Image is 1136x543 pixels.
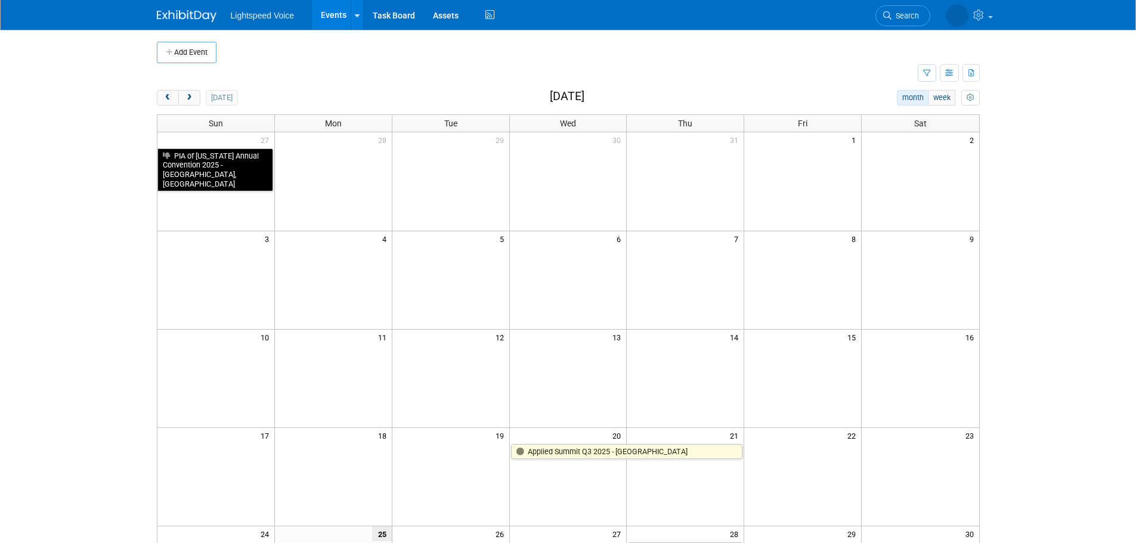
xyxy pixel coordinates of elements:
[967,94,974,102] i: Personalize Calendar
[798,119,807,128] span: Fri
[611,526,626,541] span: 27
[494,428,509,443] span: 19
[961,90,979,106] button: myCustomButton
[729,132,744,147] span: 31
[377,132,392,147] span: 28
[259,526,274,541] span: 24
[372,526,392,541] span: 25
[964,526,979,541] span: 30
[846,330,861,345] span: 15
[729,526,744,541] span: 28
[381,231,392,246] span: 4
[444,119,457,128] span: Tue
[968,231,979,246] span: 9
[729,428,744,443] span: 21
[928,90,955,106] button: week
[946,4,968,27] img: Alexis Snowbarger
[494,132,509,147] span: 29
[897,90,928,106] button: month
[157,42,216,63] button: Add Event
[377,428,392,443] span: 18
[259,428,274,443] span: 17
[157,90,179,106] button: prev
[550,90,584,103] h2: [DATE]
[259,330,274,345] span: 10
[964,330,979,345] span: 16
[494,526,509,541] span: 26
[264,231,274,246] span: 3
[157,148,273,192] a: PIA of [US_STATE] Annual Convention 2025 - [GEOGRAPHIC_DATA], [GEOGRAPHIC_DATA]
[511,444,743,460] a: Applied Summit Q3 2025 - [GEOGRAPHIC_DATA]
[611,330,626,345] span: 13
[611,132,626,147] span: 30
[325,119,342,128] span: Mon
[964,428,979,443] span: 23
[377,330,392,345] span: 11
[850,132,861,147] span: 1
[850,231,861,246] span: 8
[259,132,274,147] span: 27
[678,119,692,128] span: Thu
[231,11,295,20] span: Lightspeed Voice
[611,428,626,443] span: 20
[206,90,237,106] button: [DATE]
[968,132,979,147] span: 2
[875,5,930,26] a: Search
[157,10,216,22] img: ExhibitDay
[494,330,509,345] span: 12
[846,428,861,443] span: 22
[178,90,200,106] button: next
[892,11,919,20] span: Search
[733,231,744,246] span: 7
[914,119,927,128] span: Sat
[499,231,509,246] span: 5
[560,119,576,128] span: Wed
[209,119,223,128] span: Sun
[846,526,861,541] span: 29
[729,330,744,345] span: 14
[615,231,626,246] span: 6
